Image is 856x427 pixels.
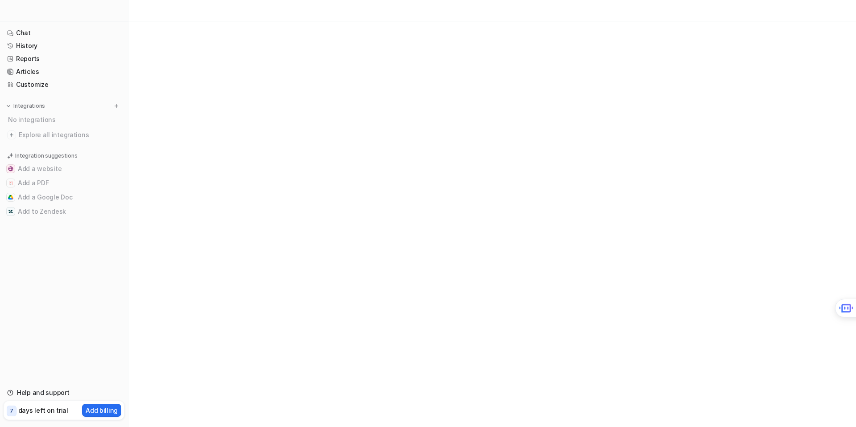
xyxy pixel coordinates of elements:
[19,128,121,142] span: Explore all integrations
[4,176,124,190] button: Add a PDFAdd a PDF
[4,190,124,204] button: Add a Google DocAdd a Google Doc
[82,404,121,417] button: Add billing
[8,209,13,214] img: Add to Zendesk
[8,166,13,171] img: Add a website
[4,102,48,110] button: Integrations
[4,129,124,141] a: Explore all integrations
[4,65,124,78] a: Articles
[8,195,13,200] img: Add a Google Doc
[4,53,124,65] a: Reports
[113,103,119,109] img: menu_add.svg
[4,386,124,399] a: Help and support
[4,40,124,52] a: History
[10,407,13,415] p: 7
[4,27,124,39] a: Chat
[86,406,118,415] p: Add billing
[13,102,45,110] p: Integrations
[5,112,124,127] div: No integrations
[7,130,16,139] img: explore all integrations
[18,406,68,415] p: days left on trial
[4,204,124,219] button: Add to ZendeskAdd to Zendesk
[15,152,77,160] p: Integration suggestions
[4,78,124,91] a: Customize
[5,103,12,109] img: expand menu
[8,180,13,186] img: Add a PDF
[4,162,124,176] button: Add a websiteAdd a website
